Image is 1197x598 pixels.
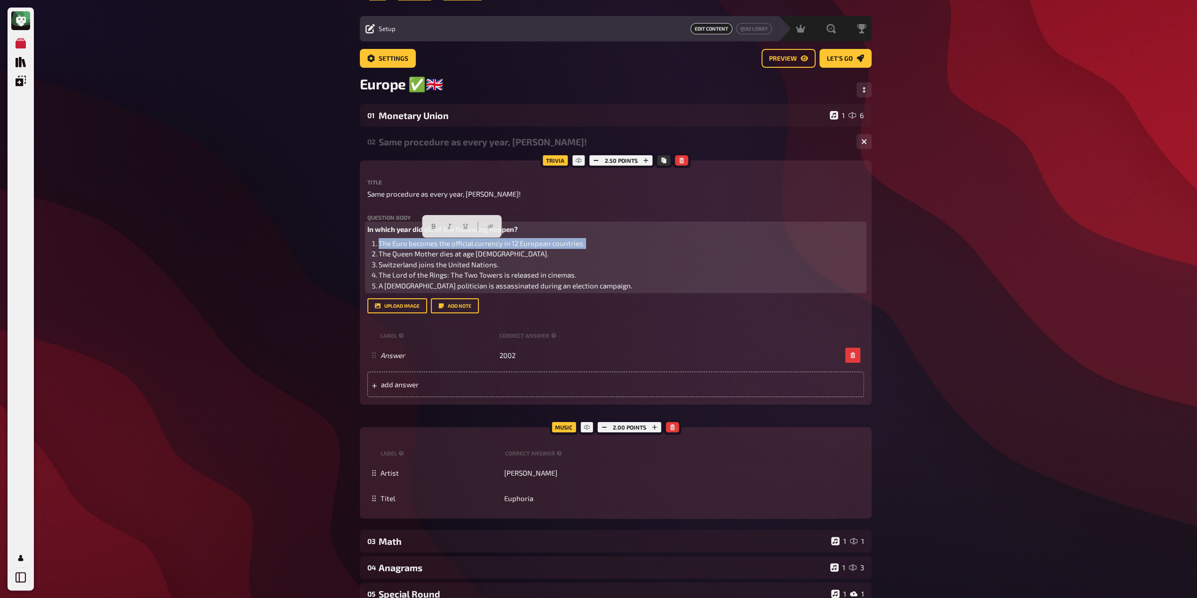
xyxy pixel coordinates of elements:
small: label [381,449,501,457]
button: Change Order [856,82,872,97]
span: Artist [381,469,399,477]
span: In which year did all of the following happen? [367,225,518,233]
div: Same procedure as every year, [PERSON_NAME]! [379,136,849,147]
button: upload image [367,298,427,313]
span: [PERSON_NAME] [504,469,557,477]
div: Anagrams [379,562,826,573]
span: The Lord of the Rings: The Two Towers is released in cinemas. [379,271,576,279]
div: Monetary Union [379,110,826,121]
div: 2.00 points [595,420,664,435]
button: Add note [431,298,479,313]
button: Quiz Lobby [736,23,772,34]
div: 03 [367,537,375,545]
div: Trivia [540,153,570,168]
div: 3 [849,563,864,572]
button: Let's go [819,49,872,68]
i: Answer [381,351,405,359]
label: Question body [367,215,864,220]
a: Profile [11,549,30,567]
small: correct answer [505,449,564,457]
div: 1 [850,537,864,545]
div: 1 [831,590,846,598]
span: add answer [381,380,527,389]
div: 1 [830,111,845,120]
div: 02 [367,137,375,146]
div: 1 [831,537,846,545]
div: 2.50 points [587,153,655,168]
a: Quiz Library [11,53,30,72]
span: Titel [381,494,395,502]
span: Setup [379,25,396,32]
span: The Euro becomes the official currency in 12 European countries. [379,239,585,247]
span: Settings [379,56,408,62]
button: Copy [657,155,670,166]
div: 05 [367,590,375,598]
a: Edit Content [690,23,732,34]
span: Euphoria [504,494,533,502]
label: Title [367,179,864,185]
div: 04 [367,563,375,572]
a: My Quizzes [11,34,30,53]
div: Math [379,536,827,547]
div: 1 [830,563,845,572]
span: Europe ✅​🇬🇧​ [360,75,443,93]
div: 6 [848,111,864,120]
div: 1 [850,590,864,598]
span: Let's go [827,56,853,62]
div: Music [549,420,578,435]
span: Switzerland joins the United Nations. [379,260,499,269]
button: Settings [360,49,416,68]
span: Same procedure as every year, [PERSON_NAME]! [367,189,521,199]
span: The Queen Mother dies at age [DEMOGRAPHIC_DATA]. [379,249,548,258]
small: correct answer [499,332,558,340]
button: Preview [761,49,816,68]
span: 2002 [499,351,515,359]
span: Preview [769,56,797,62]
div: 01 [367,111,375,120]
span: A [DEMOGRAPHIC_DATA] politician is assassinated during an election campaign. [379,281,632,290]
small: label [381,332,496,340]
a: Overlays [11,72,30,90]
